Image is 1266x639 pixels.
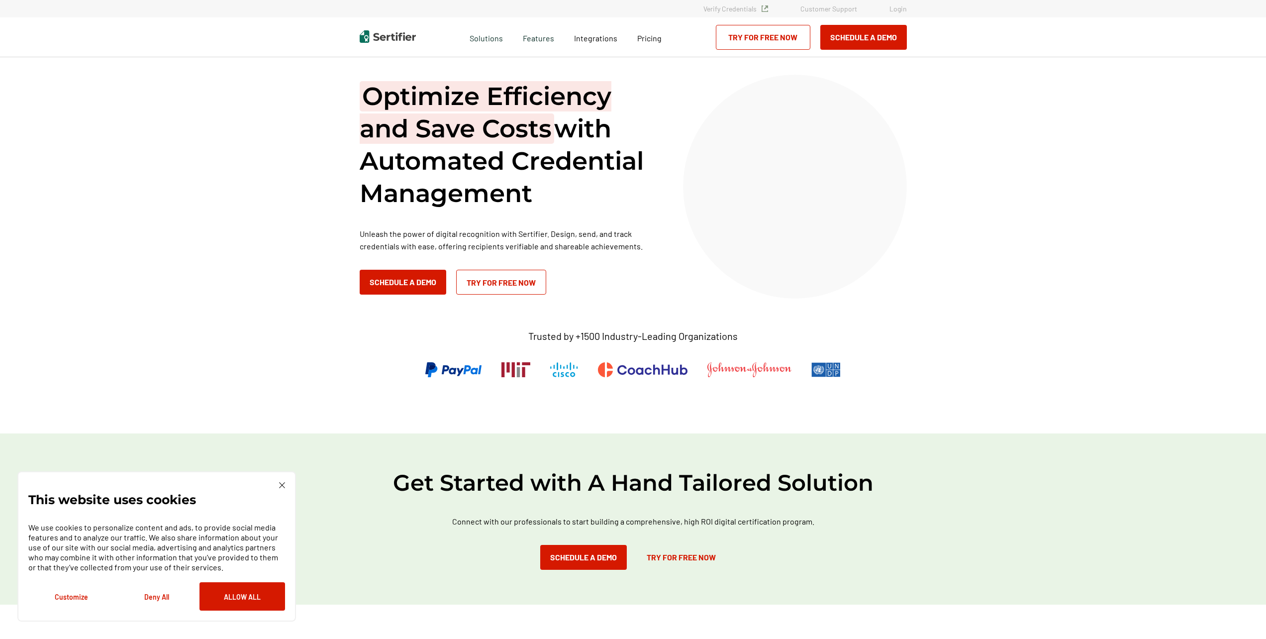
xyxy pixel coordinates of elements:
[501,362,530,377] img: Massachusetts Institute of Technology
[360,80,658,210] h1: with Automated Credential Management
[637,33,662,43] span: Pricing
[716,25,810,50] a: Try for Free Now
[550,362,578,377] img: Cisco
[28,495,196,505] p: This website uses cookies
[889,4,907,13] a: Login
[820,25,907,50] button: Schedule a Demo
[574,33,617,43] span: Integrations
[800,4,857,13] a: Customer Support
[762,5,768,12] img: Verified
[424,515,842,528] p: Connect with our professionals to start building a comprehensive, high ROI digital certification ...
[199,582,285,611] button: Allow All
[703,4,768,13] a: Verify Credentials
[528,330,738,342] p: Trusted by +1500 Industry-Leading Organizations
[540,545,627,570] button: Schedule a Demo
[114,582,199,611] button: Deny All
[470,31,503,43] span: Solutions
[598,362,687,377] img: CoachHub
[637,545,726,570] a: Try for Free Now
[360,227,658,252] p: Unleash the power of digital recognition with Sertifier. Design, send, and track credentials with...
[360,30,416,43] img: Sertifier | Digital Credentialing Platform
[523,31,554,43] span: Features
[360,81,611,144] span: Optimize Efficiency and Save Costs
[707,362,791,377] img: Johnson & Johnson
[28,582,114,611] button: Customize
[28,523,285,572] p: We use cookies to personalize content and ads, to provide social media features and to analyze ou...
[456,270,546,295] a: Try for Free Now
[637,31,662,43] a: Pricing
[811,362,841,377] img: UNDP
[335,468,932,497] h2: Get Started with A Hand Tailored Solution
[425,362,482,377] img: PayPal
[574,31,617,43] a: Integrations
[360,270,446,295] button: Schedule a Demo
[279,482,285,488] img: Cookie Popup Close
